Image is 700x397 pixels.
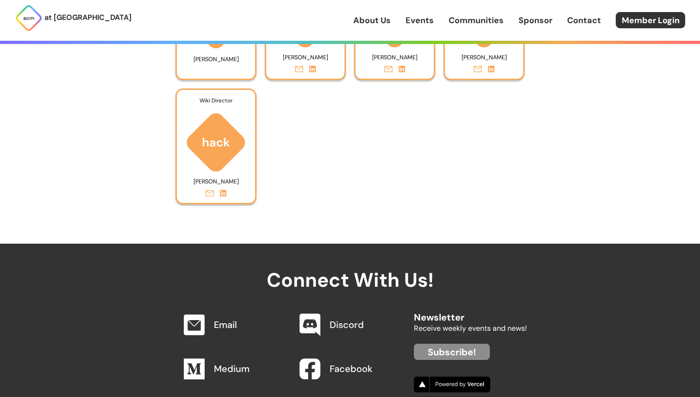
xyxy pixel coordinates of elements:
[300,359,320,379] img: Facebook
[270,50,340,65] p: [PERSON_NAME]
[214,363,250,375] a: Medium
[181,175,251,189] p: [PERSON_NAME]
[330,363,373,375] a: Facebook
[184,315,205,335] img: Email
[184,359,205,379] img: Medium
[449,50,519,65] p: [PERSON_NAME]
[173,244,527,291] h2: Connect With Us!
[567,14,601,26] a: Contact
[414,377,490,392] img: Vercel
[177,111,255,174] img: ACM logo
[414,303,527,322] h2: Newsletter
[330,319,364,331] a: Discord
[15,4,131,32] a: at [GEOGRAPHIC_DATA]
[406,14,434,26] a: Events
[177,90,255,111] div: Wiki Director
[15,4,43,32] img: ACM Logo
[360,50,430,65] p: [PERSON_NAME]
[353,14,391,26] a: About Us
[44,12,131,24] p: at [GEOGRAPHIC_DATA]
[616,12,685,28] a: Member Login
[449,14,504,26] a: Communities
[519,14,552,26] a: Sponsor
[414,322,527,334] p: Receive weekly events and news!
[300,314,320,337] img: Discord
[214,319,237,331] a: Email
[414,344,490,360] a: Subscribe!
[181,52,251,65] p: [PERSON_NAME]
